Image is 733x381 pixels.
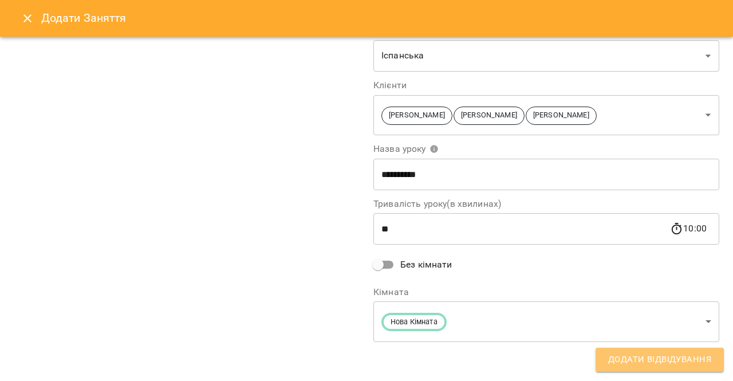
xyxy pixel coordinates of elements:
span: [PERSON_NAME] [454,110,524,121]
span: Без кімнати [400,258,452,272]
div: Іспанська [373,40,719,72]
div: Нова Кімната [373,301,719,342]
label: Клієнти [373,81,719,90]
button: Close [14,5,41,32]
span: Нова Кімната [384,317,444,328]
button: Додати Відвідування [596,348,724,372]
div: [PERSON_NAME][PERSON_NAME][PERSON_NAME] [373,95,719,135]
span: Додати Відвідування [608,352,711,367]
svg: Вкажіть назву уроку або виберіть клієнтів [429,144,439,154]
span: [PERSON_NAME] [526,110,596,121]
span: Назва уроку [373,144,439,154]
h6: Додати Заняття [41,9,719,27]
span: [PERSON_NAME] [382,110,452,121]
label: Тривалість уроку(в хвилинах) [373,199,719,209]
label: Кімната [373,288,719,297]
